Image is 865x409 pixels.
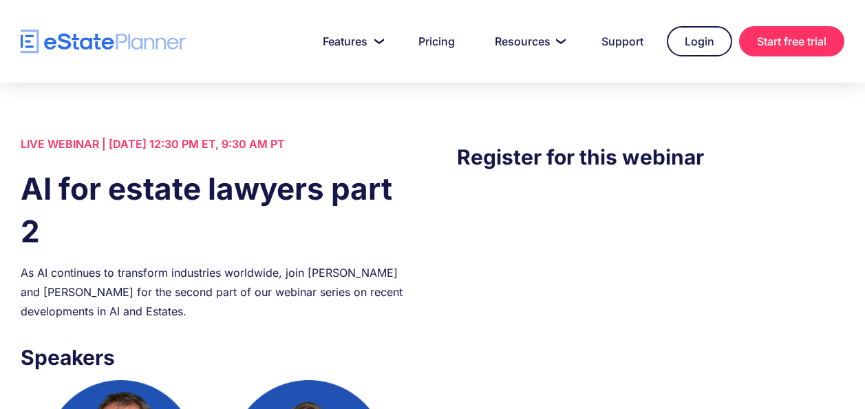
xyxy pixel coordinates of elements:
[457,200,844,304] iframe: Form 0
[478,28,578,55] a: Resources
[21,263,408,321] div: As AI continues to transform industries worldwide, join [PERSON_NAME] and [PERSON_NAME] for the s...
[21,167,408,253] h1: AI for estate lawyers part 2
[306,28,395,55] a: Features
[457,141,844,173] h3: Register for this webinar
[667,26,732,56] a: Login
[21,342,408,373] h3: Speakers
[739,26,844,56] a: Start free trial
[402,28,471,55] a: Pricing
[21,134,408,154] div: LIVE WEBINAR | [DATE] 12:30 PM ET, 9:30 AM PT
[585,28,660,55] a: Support
[21,30,186,54] a: home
